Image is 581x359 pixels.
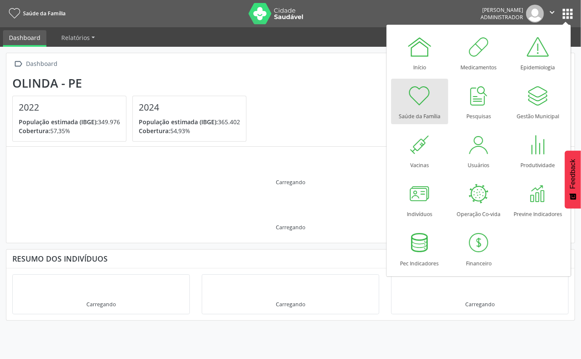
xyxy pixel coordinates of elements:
div: Carregando [276,179,305,186]
a: Usuários [450,128,507,173]
a: Início [391,30,448,75]
a:  Dashboard [12,58,59,70]
span: Administrador [481,14,523,21]
button: apps [560,6,575,21]
a: Previne Indicadores [509,177,567,222]
a: Pec Indicadores [391,226,448,271]
a: Operação Co-vida [450,177,507,222]
a: Medicamentos [450,30,507,75]
span: Relatórios [61,34,90,42]
p: 365.402 [139,117,240,126]
div: Carregando [86,301,116,308]
div: Carregando [465,301,495,308]
span: Cobertura: [19,127,50,135]
button: Feedback - Mostrar pesquisa [565,151,581,208]
div: Carregando [276,301,305,308]
a: Epidemiologia [509,30,567,75]
span: Saúde da Família [23,10,66,17]
p: 54,93% [139,126,240,135]
h4: 2022 [19,102,120,113]
a: Relatórios [55,30,101,45]
a: Saúde da Família [391,79,448,124]
button:  [544,5,560,23]
a: Pesquisas [450,79,507,124]
a: Produtividade [509,128,567,173]
i:  [12,58,25,70]
p: 57,35% [19,126,120,135]
a: Saúde da Família [6,6,66,20]
h4: 2024 [139,102,240,113]
div: Olinda - PE [12,76,252,90]
div: Resumo dos indivíduos [12,254,569,263]
div: Dashboard [25,58,59,70]
span: Feedback [569,159,577,189]
span: População estimada (IBGE): [139,118,218,126]
div: [PERSON_NAME] [481,6,523,14]
div: Carregando [276,224,305,231]
a: Dashboard [3,30,46,47]
a: Vacinas [391,128,448,173]
a: Gestão Municipal [509,79,567,124]
span: Cobertura: [139,127,170,135]
p: 349.976 [19,117,120,126]
i:  [547,8,557,17]
a: Indivíduos [391,177,448,222]
img: img [526,5,544,23]
span: População estimada (IBGE): [19,118,98,126]
a: Financeiro [450,226,507,271]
